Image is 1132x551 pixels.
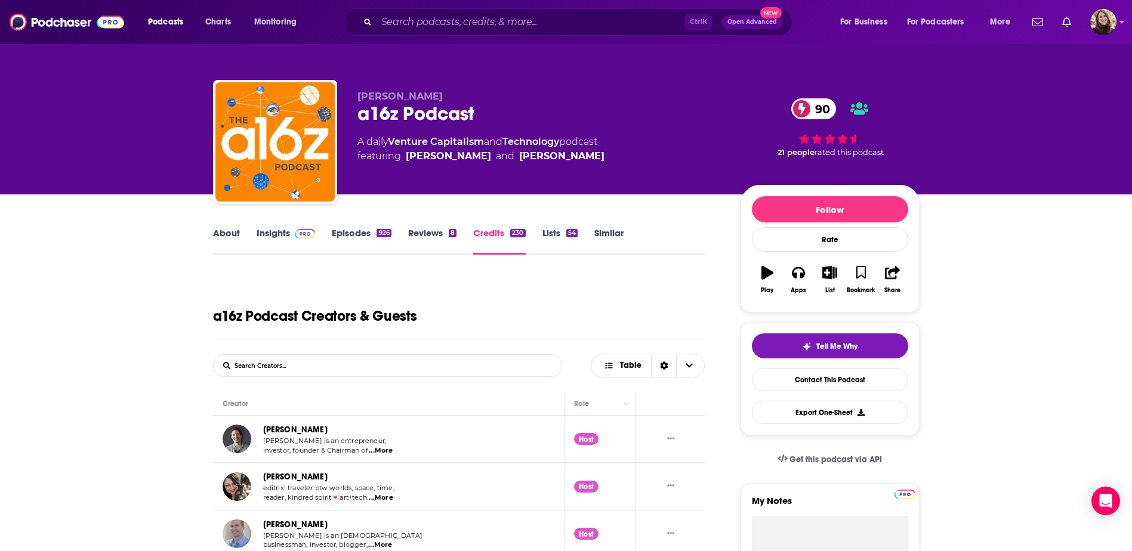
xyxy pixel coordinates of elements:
span: [PERSON_NAME] is an [DEMOGRAPHIC_DATA] [263,531,423,540]
span: Monitoring [254,14,297,30]
span: Podcasts [148,14,183,30]
a: Episodes926 [332,227,391,255]
span: and [496,149,514,163]
button: Show More Button [662,433,679,445]
button: Show More Button [662,480,679,493]
button: Show More Button [662,528,679,540]
div: Host [574,528,599,540]
button: Show profile menu [1090,9,1116,35]
button: open menu [832,13,902,32]
a: Similar [594,227,624,255]
div: Rate [752,227,908,252]
button: Follow [752,196,908,222]
span: 21 people [778,148,815,157]
span: businessman, investor, blogger, [263,540,368,549]
span: Ctrl K [684,14,712,30]
img: tell me why sparkle [802,342,812,351]
span: More [990,14,1010,30]
span: featuring [357,149,604,163]
span: New [760,7,782,18]
div: 54 [566,229,578,237]
div: Open Intercom Messenger [1091,487,1120,515]
a: Reviews8 [408,227,456,255]
a: About [213,227,240,255]
img: a16z Podcast [215,82,335,202]
a: Charts [198,13,238,32]
button: Play [752,258,783,301]
div: 926 [377,229,391,237]
img: Ben Horowitz [223,519,251,548]
img: Podchaser Pro [895,490,915,499]
a: [PERSON_NAME] [263,425,328,435]
a: Show notifications dropdown [1028,12,1048,32]
span: [PERSON_NAME] [357,91,443,102]
span: reader, kindred spirit💌art+tech. [263,493,368,502]
a: Sonal Chokshi [223,472,251,501]
button: Share [877,258,908,301]
div: 8 [449,229,456,237]
div: List [825,287,835,294]
a: Hanne Winarsky [406,149,491,163]
a: Show notifications dropdown [1057,12,1076,32]
div: Play [761,287,773,294]
span: rated this podcast [815,148,884,157]
div: Host [574,433,599,445]
img: User Profile [1090,9,1116,35]
div: A daily podcast [357,135,604,163]
a: Lists54 [542,227,578,255]
label: My Notes [752,495,908,516]
span: Table [620,361,641,370]
a: [PERSON_NAME] [263,472,328,482]
div: Share [884,287,900,294]
a: Technology [502,136,559,147]
span: Charts [205,14,231,30]
div: Bookmark [847,287,875,294]
span: ...More [369,493,393,503]
span: editrix! traveler btw worlds, space, time; [263,484,394,492]
span: ...More [368,540,392,550]
span: Get this podcast via API [789,454,882,465]
button: open menu [246,13,312,32]
a: Sonal Chokshi [519,149,604,163]
button: Bookmark [846,258,877,301]
img: Podchaser - Follow, Share and Rate Podcasts [10,11,124,33]
div: Apps [791,287,806,294]
button: open menu [982,13,1025,32]
span: and [484,136,502,147]
span: ...More [369,446,393,456]
button: Choose View [591,354,705,377]
a: 90 [791,98,836,119]
div: Sort Direction [651,354,676,377]
span: For Business [840,14,887,30]
div: Role [574,397,591,411]
button: Column Actions [619,397,633,411]
div: Creator [223,397,249,411]
a: Credits230 [473,227,525,255]
span: Tell Me Why [816,342,858,351]
a: InsightsPodchaser Pro [257,227,316,255]
div: 230 [510,229,525,237]
button: Export One-Sheet [752,401,908,424]
h1: a16z Podcast Creators & Guests [213,307,417,325]
button: tell me why sparkleTell Me Why [752,333,908,358]
input: Search podcasts, credits, & more... [377,13,684,32]
div: Search podcasts, credits, & more... [355,8,804,36]
img: Erik Torenberg [223,425,251,453]
div: 90 21 peoplerated this podcast [741,91,920,165]
button: List [814,258,845,301]
a: Get this podcast via API [768,445,892,474]
a: Contact This Podcast [752,368,908,391]
span: investor, founder & Chairman of [263,446,368,454]
span: 90 [803,98,836,119]
a: [PERSON_NAME] [263,519,328,530]
span: Logged in as katiefuchs [1090,9,1116,35]
span: [PERSON_NAME] is an entrepreneur, [263,437,387,445]
img: Podchaser Pro [295,229,316,239]
div: Host [574,481,599,493]
button: Apps [783,258,814,301]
